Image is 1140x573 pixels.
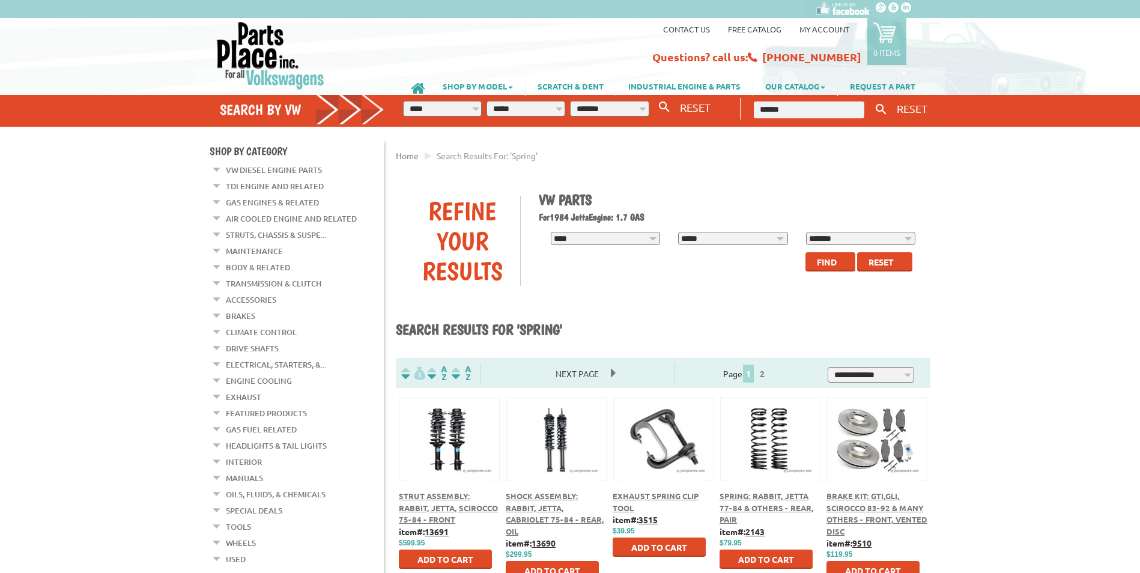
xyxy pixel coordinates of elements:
[220,101,384,118] h4: Search by VW
[613,527,635,535] span: $39.95
[680,101,711,114] span: RESET
[613,491,699,513] a: Exhaust Spring Clip Tool
[613,514,658,525] b: item#:
[226,308,255,324] a: Brakes
[226,551,246,567] a: Used
[226,211,357,226] a: Air Cooled Engine and Related
[226,243,283,259] a: Maintenance
[396,150,419,161] a: Home
[437,150,538,161] span: Search results for: 'spring'
[216,21,326,90] img: Parts Place Inc!
[838,76,927,96] a: REQUEST A PART
[817,256,837,267] span: Find
[589,211,644,223] span: Engine: 1.7 GAS
[852,538,872,548] u: 9510
[720,550,813,569] button: Add to Cart
[226,487,326,502] a: Oils, Fluids, & Chemicals
[226,259,290,275] a: Body & Related
[892,100,932,117] button: RESET
[226,454,262,470] a: Interior
[226,227,326,243] a: Struts, Chassis & Suspe...
[663,24,710,34] a: Contact us
[745,526,765,537] u: 2143
[399,491,498,524] a: Strut Assembly: Rabbit, Jetta, Scirocco 75-84 - Front
[226,292,276,308] a: Accessories
[757,368,768,379] a: 2
[544,365,611,383] span: Next Page
[532,538,556,548] u: 13690
[399,539,425,547] span: $599.95
[226,162,322,178] a: VW Diesel Engine Parts
[210,145,384,157] h4: Shop By Category
[616,76,753,96] a: INDUSTRIAL ENGINE & PARTS
[506,538,556,548] b: item#:
[720,526,765,537] b: item#:
[826,538,872,548] b: item#:
[674,363,817,383] div: Page
[826,550,852,559] span: $119.95
[399,550,492,569] button: Add to Cart
[799,24,849,34] a: My Account
[720,539,742,547] span: $79.95
[539,211,550,223] span: For
[539,211,922,223] h2: 1984 Jetta
[226,519,251,535] a: Tools
[396,321,930,340] h1: Search results for 'spring'
[544,368,611,379] a: Next Page
[506,491,604,536] a: Shock Assembly: Rabbit, Jetta, Cabriolet 75-84 - Rear, Oil
[226,373,292,389] a: Engine Cooling
[753,76,837,96] a: OUR CATALOG
[613,538,706,557] button: Add to Cart
[826,491,927,536] a: Brake Kit: GTI,GLI, Scirocco 83-92 & Many Others - Front, Vented Disc
[226,341,279,356] a: Drive Shafts
[226,389,261,405] a: Exhaust
[226,422,297,437] a: Gas Fuel Related
[425,366,449,380] img: Sort by Headline
[226,470,263,486] a: Manuals
[449,366,473,380] img: Sort by Sales Rank
[226,195,319,210] a: Gas Engines & Related
[728,24,781,34] a: Free Catalog
[431,76,525,96] a: SHOP BY MODEL
[867,18,906,65] a: 0 items
[506,550,532,559] span: $299.95
[654,99,675,116] button: Search By VW...
[897,102,927,115] span: RESET
[873,47,900,58] p: 0 items
[401,366,425,380] img: filterpricelow.svg
[226,178,324,194] a: TDI Engine and Related
[743,365,754,383] span: 1
[417,554,473,565] span: Add to Cart
[526,76,616,96] a: SCRATCH & DENT
[631,542,687,553] span: Add to Cart
[226,276,321,291] a: Transmission & Clutch
[872,100,890,120] button: Keyword Search
[738,554,794,565] span: Add to Cart
[805,252,855,271] button: Find
[675,99,715,116] button: RESET
[226,324,297,340] a: Climate Control
[226,438,327,453] a: Headlights & Tail Lights
[226,535,256,551] a: Wheels
[857,252,912,271] button: Reset
[869,256,894,267] span: Reset
[226,503,282,518] a: Special Deals
[539,191,922,208] h1: VW Parts
[638,514,658,525] u: 3515
[405,196,520,286] div: Refine Your Results
[399,526,449,537] b: item#:
[720,491,814,524] a: Spring: Rabbit, Jetta 77-84 & Others - Rear, Pair
[226,357,326,372] a: Electrical, Starters, &...
[425,526,449,537] u: 13691
[226,405,307,421] a: Featured Products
